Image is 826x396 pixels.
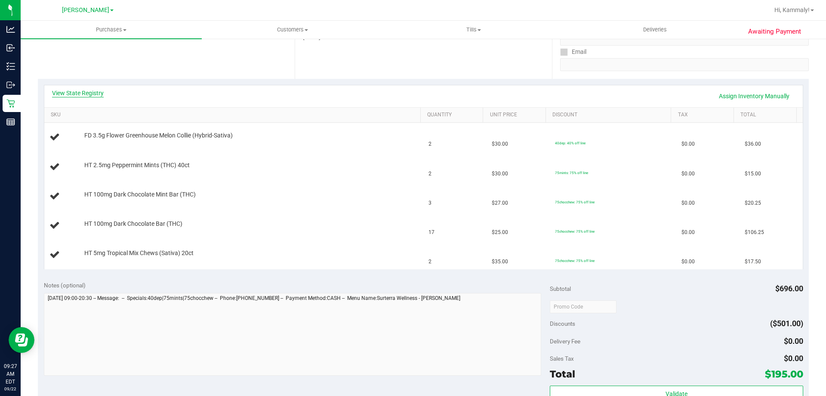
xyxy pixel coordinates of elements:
span: $20.25 [745,199,761,207]
iframe: Resource center [9,327,34,353]
span: $27.00 [492,199,508,207]
inline-svg: Retail [6,99,15,108]
span: $195.00 [765,368,803,380]
span: 75mints: 75% off line [555,171,588,175]
span: Deliveries [632,26,678,34]
a: Customers [202,21,383,39]
span: $0.00 [681,199,695,207]
span: 75chocchew: 75% off line [555,229,595,234]
span: Awaiting Payment [748,27,801,37]
span: $0.00 [784,337,803,346]
a: Tax [678,112,730,118]
span: Notes (optional) [44,282,86,289]
inline-svg: Analytics [6,25,15,34]
span: $25.00 [492,228,508,237]
span: HT 100mg Dark Chocolate Mint Bar (THC) [84,190,196,199]
a: Assign Inventory Manually [713,89,795,103]
inline-svg: Reports [6,118,15,126]
a: Purchases [21,21,202,39]
span: 3 [428,199,431,207]
span: $0.00 [681,228,695,237]
span: $36.00 [745,140,761,148]
a: Unit Price [490,112,542,118]
input: Promo Code [550,300,616,313]
a: View State Registry [52,89,104,97]
span: $0.00 [784,354,803,363]
a: Quantity [427,112,480,118]
inline-svg: Inbound [6,44,15,52]
inline-svg: Inventory [6,62,15,71]
p: 09/22 [4,386,17,392]
span: $30.00 [492,170,508,178]
span: Hi, Kammaly! [774,6,810,13]
span: $106.25 [745,228,764,237]
span: Tills [383,26,564,34]
p: 09:27 AM EDT [4,362,17,386]
span: 75chocchew: 75% off line [555,259,595,263]
span: $0.00 [681,258,695,266]
inline-svg: Outbound [6,81,15,89]
input: Format: (999) 999-9999 [560,33,809,46]
span: Delivery Fee [550,338,580,345]
span: $17.50 [745,258,761,266]
span: 2 [428,258,431,266]
a: Total [740,112,793,118]
span: 2 [428,170,431,178]
span: HT 100mg Dark Chocolate Bar (THC) [84,220,182,228]
span: $30.00 [492,140,508,148]
span: Total [550,368,575,380]
span: $0.00 [681,140,695,148]
span: 40dep: 40% off line [555,141,586,145]
a: Deliveries [564,21,746,39]
span: $696.00 [775,284,803,293]
span: Purchases [21,26,202,34]
label: Email [560,46,586,58]
span: Sales Tax [550,355,574,362]
a: Discount [552,112,668,118]
span: $35.00 [492,258,508,266]
span: 2 [428,140,431,148]
span: HT 2.5mg Peppermint Mints (THC) 40ct [84,161,190,169]
span: $15.00 [745,170,761,178]
a: Tills [383,21,564,39]
span: $0.00 [681,170,695,178]
span: 17 [428,228,435,237]
span: Subtotal [550,285,571,292]
span: HT 5mg Tropical Mix Chews (Sativa) 20ct [84,249,194,257]
span: Discounts [550,316,575,331]
a: SKU [51,112,417,118]
span: FD 3.5g Flower Greenhouse Melon Collie (Hybrid-Sativa) [84,131,233,140]
span: Customers [202,26,382,34]
span: ($501.00) [770,319,803,328]
span: 75chocchew: 75% off line [555,200,595,204]
span: [PERSON_NAME] [62,6,109,14]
